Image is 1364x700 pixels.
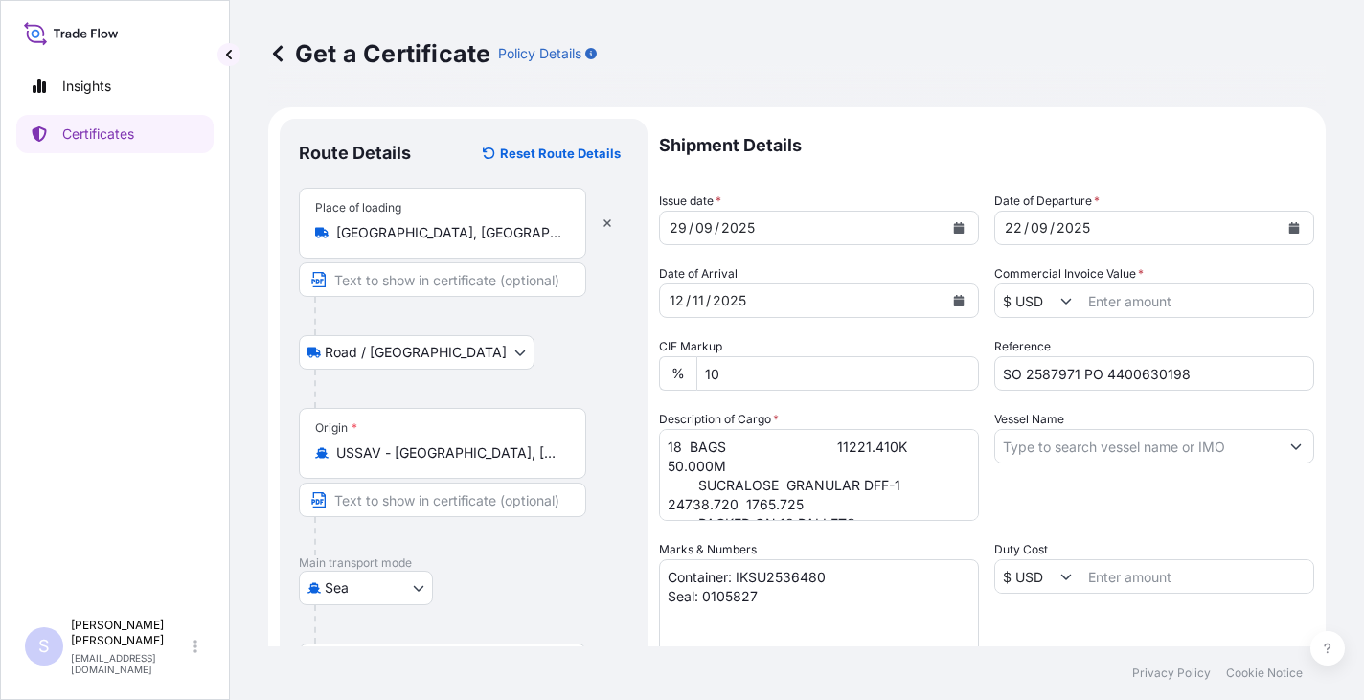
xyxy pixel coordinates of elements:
[315,420,357,436] div: Origin
[299,142,411,165] p: Route Details
[711,289,748,312] div: year,
[325,343,507,362] span: Road / [GEOGRAPHIC_DATA]
[315,200,401,215] div: Place of loading
[943,285,974,316] button: Calendar
[668,289,686,312] div: day,
[1080,283,1313,318] input: Enter amount
[994,540,1048,559] label: Duty Cost
[715,216,719,239] div: /
[1060,567,1080,586] button: Show suggestions
[299,483,586,517] input: Text to appear on certificate
[1029,216,1050,239] div: month,
[659,119,1314,172] p: Shipment Details
[994,356,1314,391] input: Enter booking reference
[1279,213,1309,243] button: Calendar
[38,637,50,656] span: S
[994,410,1064,429] label: Vessel Name
[1226,666,1303,681] a: Cookie Notice
[1050,216,1055,239] div: /
[691,289,706,312] div: month,
[659,356,696,391] div: %
[659,264,738,283] span: Date of Arrival
[1060,291,1080,310] button: Show suggestions
[336,223,562,242] input: Place of loading
[299,262,586,297] input: Text to appear on certificate
[995,283,1060,318] input: Commercial Invoice Value
[995,559,1060,594] input: Duty Cost
[668,216,689,239] div: day,
[299,555,628,571] p: Main transport mode
[473,138,628,169] button: Reset Route Details
[994,337,1051,356] label: Reference
[995,429,1279,463] input: Type to search vessel name or IMO
[659,192,721,211] span: Issue date
[1024,216,1029,239] div: /
[659,540,757,559] label: Marks & Numbers
[71,652,190,675] p: [EMAIL_ADDRESS][DOMAIN_NAME]
[299,335,534,370] button: Select transport
[336,443,562,463] input: Origin
[689,216,693,239] div: /
[500,144,621,163] p: Reset Route Details
[1080,559,1313,594] input: Enter amount
[994,192,1100,211] span: Date of Departure
[1279,429,1313,463] button: Show suggestions
[268,38,490,69] p: Get a Certificate
[719,216,757,239] div: year,
[659,410,779,429] label: Description of Cargo
[1132,666,1211,681] a: Privacy Policy
[943,213,974,243] button: Calendar
[1003,216,1024,239] div: day,
[659,337,722,356] label: CIF Markup
[299,571,433,605] button: Select transport
[62,124,134,144] p: Certificates
[62,77,111,96] p: Insights
[693,216,715,239] div: month,
[16,67,214,105] a: Insights
[696,356,979,391] input: Enter percentage between 0 and 10%
[16,115,214,153] a: Certificates
[498,44,581,63] p: Policy Details
[994,264,1144,283] label: Commercial Invoice Value
[706,289,711,312] div: /
[71,618,190,648] p: [PERSON_NAME] [PERSON_NAME]
[325,578,349,598] span: Sea
[1055,216,1092,239] div: year,
[686,289,691,312] div: /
